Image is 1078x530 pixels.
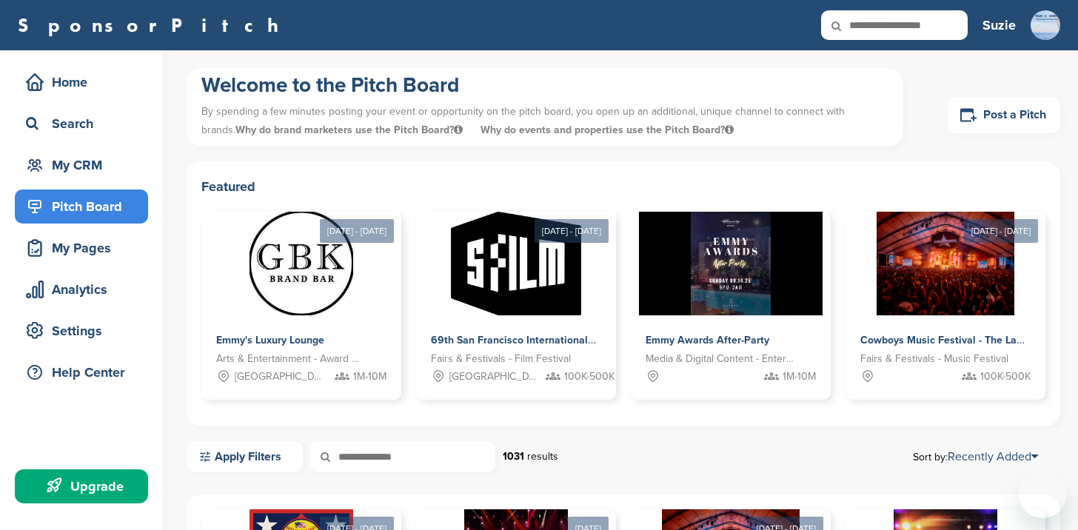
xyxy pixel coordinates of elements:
[451,212,580,315] img: Sponsorpitch &
[846,188,1045,400] a: [DATE] - [DATE] Sponsorpitch & Cowboys Music Festival - The Largest 11 Day Music Festival in [GEO...
[15,107,148,141] a: Search
[631,212,831,400] a: Sponsorpitch & Emmy Awards After-Party Media & Digital Content - Entertainment 1M-10M
[15,272,148,306] a: Analytics
[877,212,1015,315] img: Sponsorpitch &
[783,369,816,385] span: 1M-10M
[527,450,558,463] span: results
[320,219,394,243] div: [DATE] - [DATE]
[22,235,148,261] div: My Pages
[22,110,148,137] div: Search
[646,334,769,346] span: Emmy Awards After-Party
[503,450,524,463] strong: 1031
[431,351,571,367] span: Fairs & Festivals - Film Festival
[235,124,466,136] span: Why do brand marketers use the Pitch Board?
[639,212,823,315] img: Sponsorpitch &
[646,351,794,367] span: Media & Digital Content - Entertainment
[216,334,324,346] span: Emmy's Luxury Lounge
[416,188,616,400] a: [DATE] - [DATE] Sponsorpitch & 69th San Francisco International Film Festival Fairs & Festivals -...
[449,369,542,385] span: [GEOGRAPHIC_DATA], [GEOGRAPHIC_DATA]
[235,369,327,385] span: [GEOGRAPHIC_DATA], [GEOGRAPHIC_DATA]
[22,359,148,386] div: Help Center
[913,451,1038,463] span: Sort by:
[15,189,148,224] a: Pitch Board
[1019,471,1066,518] iframe: Button to launch messaging window
[982,9,1016,41] a: Suzie
[22,152,148,178] div: My CRM
[860,351,1008,367] span: Fairs & Festivals - Music Festival
[564,369,615,385] span: 100K-500K
[201,98,888,143] p: By spending a few minutes posting your event or opportunity on the pitch board, you open up an ad...
[431,334,652,346] span: 69th San Francisco International Film Festival
[201,176,1045,197] h2: Featured
[353,369,386,385] span: 1M-10M
[15,355,148,389] a: Help Center
[15,65,148,99] a: Home
[22,193,148,220] div: Pitch Board
[481,124,734,136] span: Why do events and properties use the Pitch Board?
[201,72,888,98] h1: Welcome to the Pitch Board
[948,97,1060,133] a: Post a Pitch
[201,188,401,400] a: [DATE] - [DATE] Sponsorpitch & Emmy's Luxury Lounge Arts & Entertainment - Award Show [GEOGRAPHIC...
[15,231,148,265] a: My Pages
[948,449,1038,464] a: Recently Added
[22,473,148,500] div: Upgrade
[250,212,353,315] img: Sponsorpitch &
[15,314,148,348] a: Settings
[15,148,148,182] a: My CRM
[980,369,1031,385] span: 100K-500K
[982,15,1016,36] h3: Suzie
[964,219,1038,243] div: [DATE] - [DATE]
[22,276,148,303] div: Analytics
[15,469,148,503] a: Upgrade
[187,441,303,472] a: Apply Filters
[535,219,609,243] div: [DATE] - [DATE]
[216,351,364,367] span: Arts & Entertainment - Award Show
[22,69,148,95] div: Home
[22,318,148,344] div: Settings
[18,16,288,35] a: SponsorPitch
